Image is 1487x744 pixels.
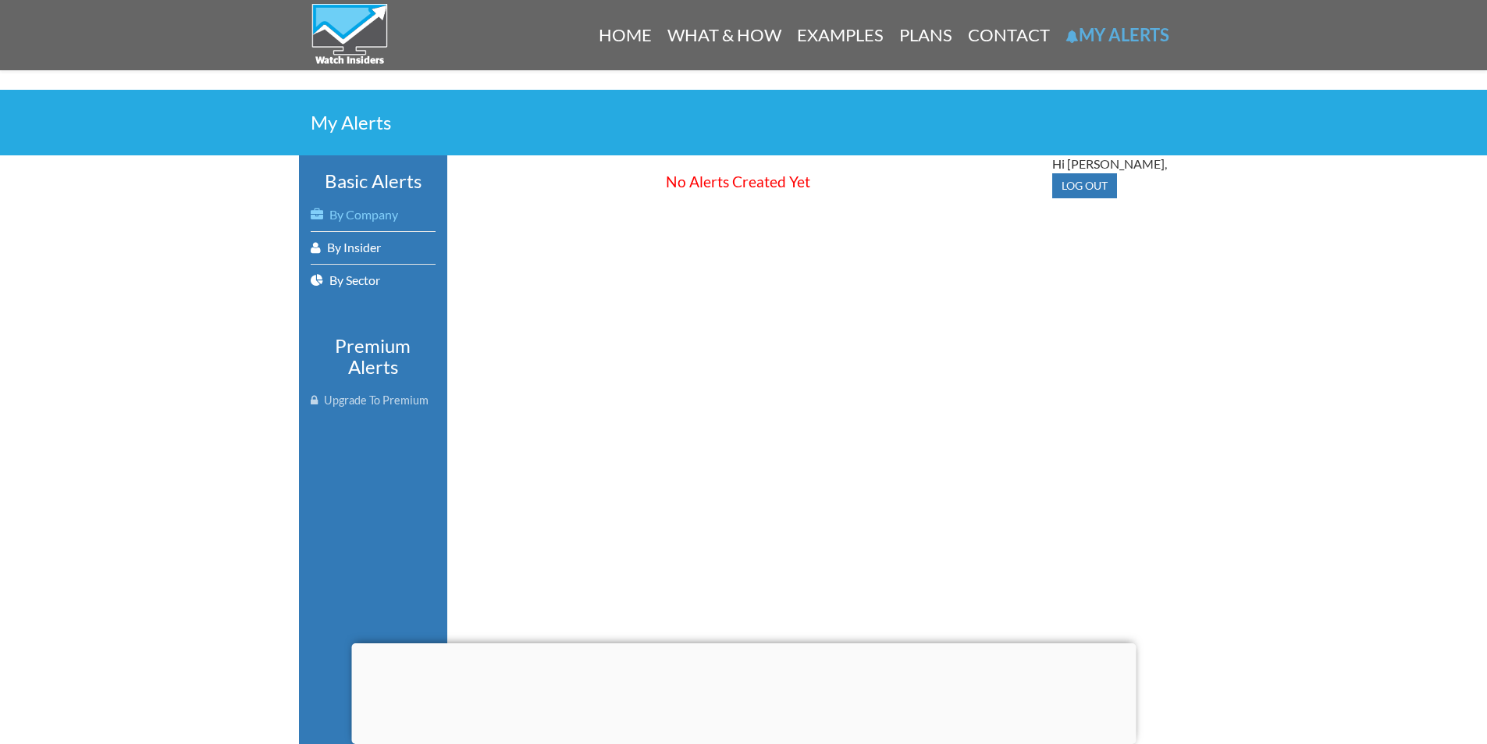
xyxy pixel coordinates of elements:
[311,265,436,297] a: By Sector
[311,336,436,377] h3: Premium Alerts
[447,171,1029,192] div: No Alerts Created Yet
[351,643,1136,740] iframe: Advertisement
[311,171,436,191] h3: Basic Alerts
[311,113,1177,132] h2: My Alerts
[1052,155,1177,173] div: Hi [PERSON_NAME],
[311,385,436,416] a: Upgrade To Premium
[311,232,436,264] a: By Insider
[1052,173,1117,198] input: Log out
[311,199,436,231] a: By Company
